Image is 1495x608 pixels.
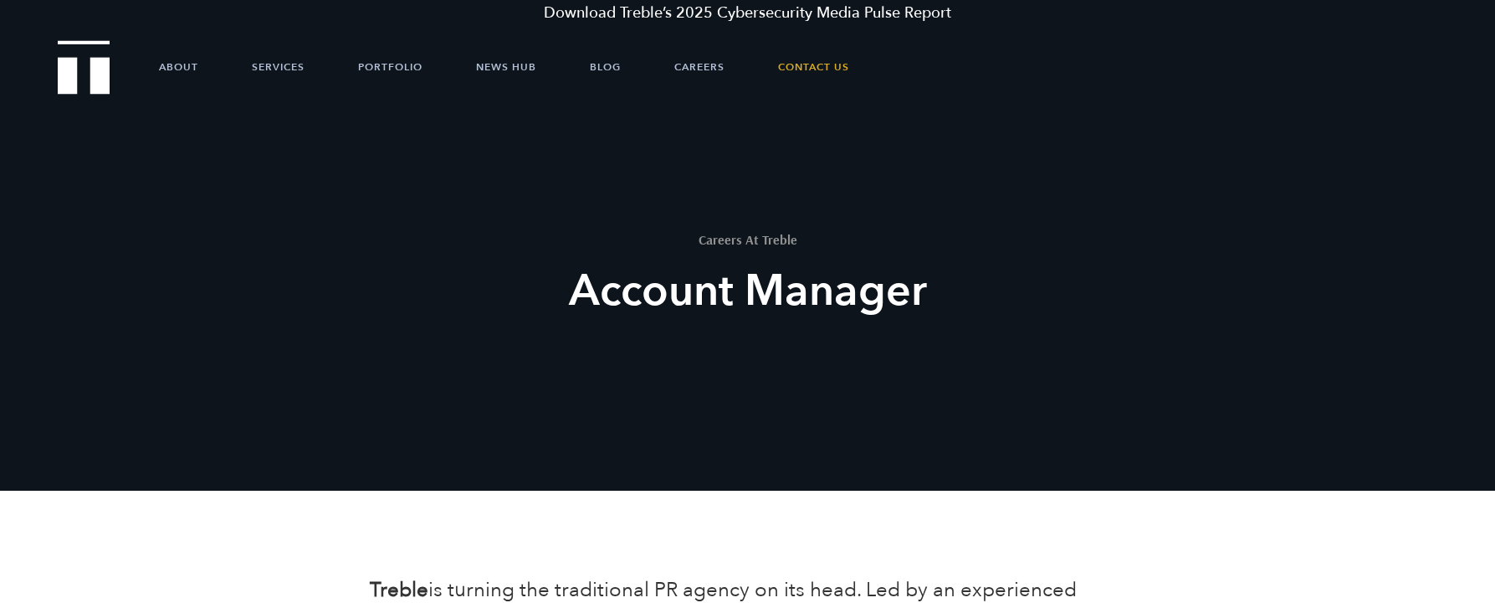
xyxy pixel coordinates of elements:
[439,261,1057,322] h2: Account Manager
[476,42,536,92] a: News Hub
[674,42,724,92] a: Careers
[370,576,428,604] b: Treble
[252,42,305,92] a: Services
[590,42,621,92] a: Blog
[59,42,109,93] a: Treble Homepage
[778,42,849,92] a: Contact Us
[159,42,198,92] a: About
[358,42,422,92] a: Portfolio
[439,233,1057,246] h1: Careers At Treble
[58,40,110,94] img: Treble logo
